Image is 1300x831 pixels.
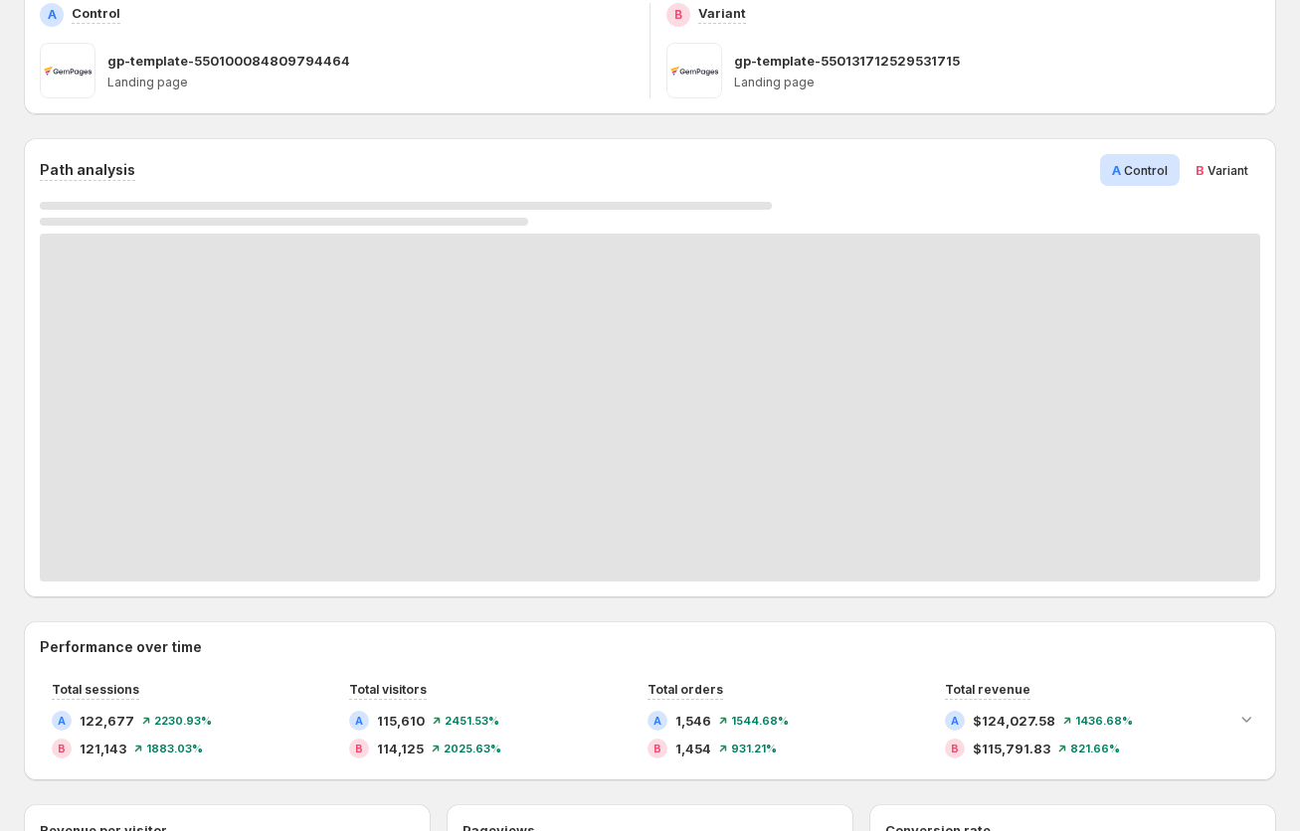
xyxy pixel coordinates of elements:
h2: B [674,7,682,23]
span: 2451.53% [445,715,499,727]
p: Control [72,3,120,23]
img: gp-template-550100084809794464 [40,43,95,98]
h2: A [355,715,363,727]
span: 1544.68% [731,715,789,727]
button: Expand chart [1232,705,1260,733]
span: 2230.93% [154,715,212,727]
span: $124,027.58 [973,711,1055,731]
span: 821.66% [1070,743,1120,754]
h2: A [951,715,959,727]
p: gp-template-550100084809794464 [107,51,350,71]
h2: Performance over time [40,637,1260,657]
span: 1436.68% [1075,715,1133,727]
p: Variant [698,3,746,23]
span: $115,791.83 [973,739,1050,758]
span: Total revenue [945,682,1030,697]
span: 122,677 [80,711,134,731]
span: 1,454 [675,739,711,758]
span: 114,125 [377,739,424,758]
span: 2025.63% [444,743,501,754]
span: Control [1124,163,1168,178]
h3: Path analysis [40,160,135,180]
h2: B [355,743,363,754]
h2: B [951,743,959,754]
h2: A [58,715,66,727]
img: gp-template-550131712529531715 [666,43,722,98]
span: 931.21% [731,743,777,754]
span: Total orders [648,682,723,697]
span: B [1196,162,1205,178]
h2: A [653,715,661,727]
span: A [1112,162,1121,178]
span: Total sessions [52,682,139,697]
span: Total visitors [349,682,427,697]
span: 121,143 [80,739,126,758]
p: Landing page [734,75,1260,90]
span: 1883.03% [146,743,203,754]
p: gp-template-550131712529531715 [734,51,960,71]
span: 1,546 [675,711,711,731]
h2: A [48,7,57,23]
span: Variant [1207,163,1248,178]
p: Landing page [107,75,634,90]
h2: B [58,743,66,754]
h2: B [653,743,661,754]
span: 115,610 [377,711,425,731]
